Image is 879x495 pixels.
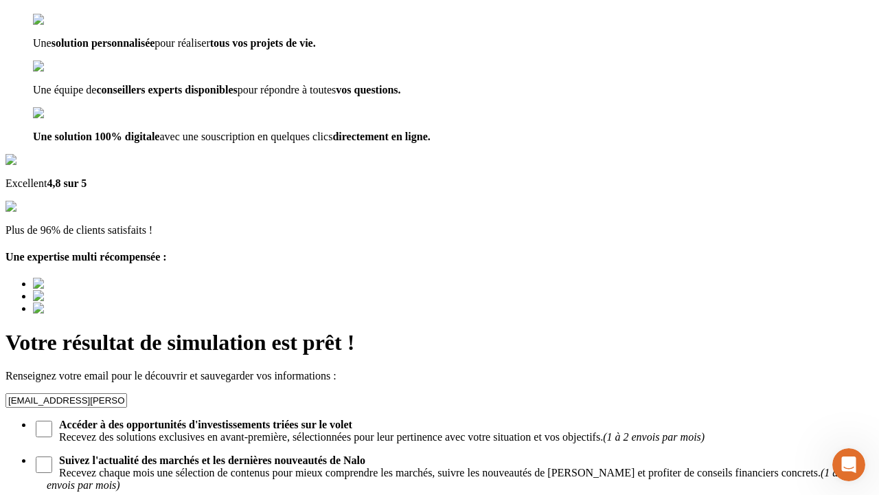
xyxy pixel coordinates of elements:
span: Une solution 100% digitale [33,131,159,142]
span: Excellent [5,177,47,189]
iframe: Intercom live chat [832,448,865,481]
span: vos questions. [336,84,400,96]
span: pour répondre à toutes [238,84,336,96]
h4: Une expertise multi récompensée : [5,251,874,263]
span: Une équipe de [33,84,96,96]
span: 4,8 sur 5 [47,177,87,189]
span: directement en ligne. [332,131,430,142]
span: pour réaliser [155,37,209,49]
p: Renseignez votre email pour le découvrir et sauvegarder vos informations : [5,370,874,382]
img: checkmark [33,107,92,120]
span: tous vos projets de vie. [210,37,316,49]
img: Best savings advice award [33,278,160,290]
input: Email [5,393,127,408]
em: (1 à 3 envois par mois) [47,467,846,491]
input: Suivez l'actualité des marchés et les dernières nouveautés de NaloRecevez chaque mois une sélecti... [36,456,52,473]
strong: Accéder à des opportunités d'investissements triées sur le volet [59,419,352,430]
img: Best savings advice award [33,302,160,315]
p: Plus de 96% de clients satisfaits ! [5,224,874,236]
span: avec une souscription en quelques clics [159,131,332,142]
img: Google Review [5,154,85,166]
em: (1 à 2 envois par mois) [603,431,705,443]
span: Recevez des solutions exclusives en avant-première, sélectionnées pour leur pertinence avec votre... [47,419,874,443]
img: reviews stars [5,201,73,213]
p: Recevez chaque mois une sélection de contenus pour mieux comprendre les marchés, suivre les nouve... [47,454,846,491]
span: conseillers experts disponibles [96,84,237,96]
strong: Suivez l'actualité des marchés et les dernières nouveautés de Nalo [59,454,365,466]
input: Accéder à des opportunités d'investissements triées sur le voletRecevez des solutions exclusives ... [36,421,52,437]
img: checkmark [33,14,92,26]
img: checkmark [33,60,92,73]
span: solution personnalisée [52,37,155,49]
h1: Votre résultat de simulation est prêt ! [5,330,874,355]
span: Une [33,37,52,49]
img: Best savings advice award [33,290,160,302]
